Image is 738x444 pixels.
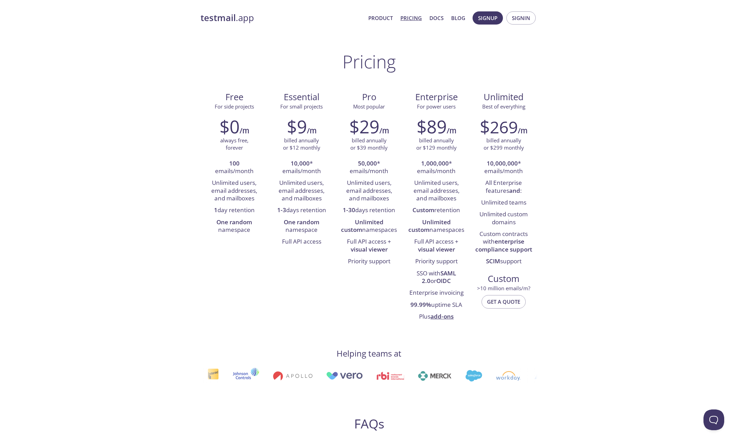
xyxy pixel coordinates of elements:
[273,158,330,178] li: * emails/month
[206,205,263,216] li: day retention
[408,256,465,267] li: Priority support
[436,277,451,285] strong: OIDC
[340,236,397,256] li: Full API access +
[220,116,240,137] h2: $0
[340,217,397,236] li: namespaces
[484,91,524,103] span: Unlimited
[422,269,456,285] strong: SAML 2.0
[408,236,465,256] li: Full API access +
[201,12,236,24] strong: testmail
[429,13,444,22] a: Docs
[351,245,388,253] strong: visual viewer
[408,177,465,205] li: Unlimited users, email addresses, and mailboxes
[400,13,422,22] a: Pricing
[273,236,330,248] li: Full API access
[506,11,536,25] button: Signin
[340,205,397,216] li: days retention
[487,159,518,167] strong: 10,000,000
[475,237,532,253] strong: enterprise compliance support
[349,116,379,137] h2: $29
[475,209,532,228] li: Unlimited custom domains
[214,206,217,214] strong: 1
[277,206,286,214] strong: 1-3
[207,368,219,383] img: interac
[343,206,355,214] strong: 1-30
[476,273,532,285] span: Custom
[451,13,465,22] a: Blog
[408,217,465,236] li: namespaces
[340,158,397,178] li: * emails/month
[475,177,532,197] li: All Enterprise features :
[478,13,497,22] span: Signup
[337,348,401,359] h4: Helping teams at
[477,285,530,292] span: > 10 million emails/m?
[480,116,518,137] h2: $
[342,51,396,72] h1: Pricing
[490,116,518,138] span: 269
[229,159,240,167] strong: 100
[703,409,724,430] iframe: Help Scout Beacon - Open
[408,218,451,234] strong: Unlimited custom
[206,158,263,178] li: emails/month
[487,297,520,306] span: Get a quote
[376,372,404,380] img: rbi
[418,245,455,253] strong: visual viewer
[447,125,456,136] h6: /m
[236,416,502,432] h2: FAQs
[358,159,377,167] strong: 50,000
[283,137,320,152] p: billed annually or $12 monthly
[416,137,457,152] p: billed annually or $129 monthly
[465,370,482,381] img: salesforce
[421,159,449,167] strong: 1,000,000
[340,177,397,205] li: Unlimited users, email addresses, and mailboxes
[509,187,520,195] strong: and
[307,125,317,136] h6: /m
[482,103,525,110] span: Best of everything
[408,91,465,103] span: Enterprise
[473,11,503,25] button: Signup
[220,137,249,152] p: always free, forever
[408,311,465,323] li: Plus
[518,125,527,136] h6: /m
[341,218,383,234] strong: Unlimited custom
[418,371,451,381] img: merck
[284,218,319,226] strong: One random
[273,205,330,216] li: days retention
[475,197,532,209] li: Unlimited teams
[340,256,397,267] li: Priority support
[287,116,307,137] h2: $9
[475,228,532,256] li: Custom contracts with
[201,12,363,24] a: testmail.app
[326,372,362,380] img: vero
[408,205,465,216] li: retention
[273,177,330,205] li: Unlimited users, email addresses, and mailboxes
[417,116,447,137] h2: $89
[417,103,456,110] span: For power users
[486,257,500,265] strong: SCIM
[206,177,263,205] li: Unlimited users, email addresses, and mailboxes
[280,103,323,110] span: For small projects
[273,371,312,381] img: apollo
[408,268,465,287] li: SSO with or
[341,91,397,103] span: Pro
[408,287,465,299] li: Enterprise invoicing
[430,312,454,320] a: add-ons
[206,217,263,236] li: namespace
[408,158,465,178] li: * emails/month
[232,368,259,384] img: johnsoncontrols
[410,301,431,309] strong: 99.99%
[496,371,520,381] img: workday
[206,91,262,103] span: Free
[475,256,532,267] li: support
[350,137,388,152] p: billed annually or $39 monthly
[368,13,393,22] a: Product
[353,103,385,110] span: Most popular
[215,103,254,110] span: For side projects
[512,13,530,22] span: Signin
[240,125,249,136] h6: /m
[273,91,330,103] span: Essential
[408,299,465,311] li: uptime SLA
[482,295,526,308] button: Get a quote
[412,206,434,214] strong: Custom
[273,217,330,236] li: namespace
